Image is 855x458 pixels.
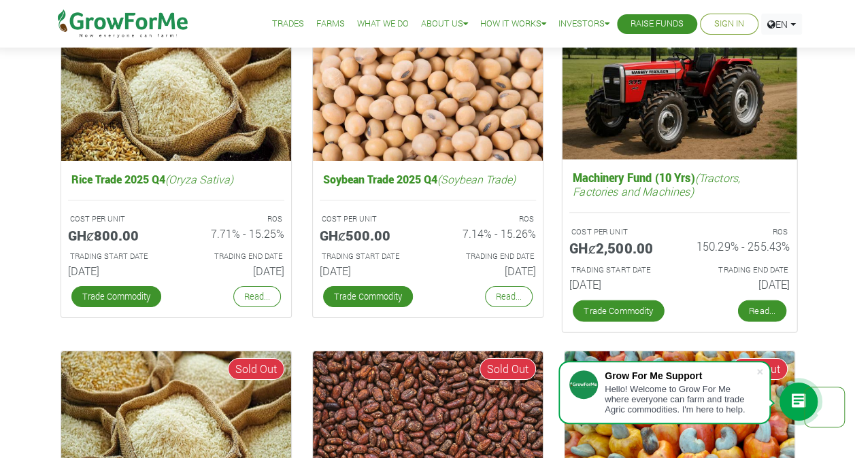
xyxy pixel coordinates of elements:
div: Grow For Me Support [605,370,756,381]
img: growforme image [562,4,797,160]
a: Read... [485,286,533,307]
h6: [DATE] [569,279,669,292]
h6: 7.71% - 15.25% [186,227,284,240]
a: Sign In [714,17,744,31]
a: Trade Commodity [323,286,413,307]
h5: Soybean Trade 2025 Q4 [320,169,536,189]
p: COST PER UNIT [70,213,164,225]
a: Read... [233,286,281,307]
p: ROS [692,226,788,238]
a: Read... [737,300,786,322]
span: Sold Out [228,358,284,380]
span: Sold Out [731,358,788,380]
h6: [DATE] [438,264,536,277]
p: COST PER UNIT [571,226,667,238]
i: (Soybean Trade) [437,172,516,186]
a: Investors [558,17,609,31]
h6: [DATE] [690,279,790,292]
div: Hello! Welcome to Grow For Me where everyone can farm and trade Agric commodities. I'm here to help. [605,384,756,415]
p: Estimated Trading End Date [440,251,534,262]
h5: Rice Trade 2025 Q4 [68,169,284,189]
a: Raise Funds [631,17,684,31]
h5: Machinery Fund (10 Yrs) [569,168,789,201]
h6: [DATE] [186,264,284,277]
a: What We Do [357,17,409,31]
p: Estimated Trading End Date [692,264,788,276]
h6: [DATE] [68,264,166,277]
p: Estimated Trading Start Date [70,251,164,262]
a: EN [761,14,802,35]
span: Sold Out [480,358,536,380]
a: Trade Commodity [71,286,161,307]
h6: [DATE] [320,264,418,277]
p: ROS [440,213,534,225]
a: Farms [316,17,345,31]
p: Estimated Trading Start Date [571,264,667,276]
h5: GHȼ800.00 [68,227,166,243]
img: growforme image [61,7,291,161]
h6: 7.14% - 15.26% [438,227,536,240]
img: growforme image [313,7,543,161]
h5: GHȼ2,500.00 [569,241,669,257]
h5: GHȼ500.00 [320,227,418,243]
h6: 150.29% - 255.43% [690,241,790,254]
p: COST PER UNIT [322,213,416,225]
a: How it Works [480,17,546,31]
i: (Tractors, Factories and Machines) [572,171,739,198]
p: ROS [188,213,282,225]
a: Trade Commodity [572,300,664,322]
p: Estimated Trading End Date [188,251,282,262]
p: Estimated Trading Start Date [322,251,416,262]
i: (Oryza Sativa) [165,172,233,186]
a: About Us [421,17,468,31]
a: Trades [272,17,304,31]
